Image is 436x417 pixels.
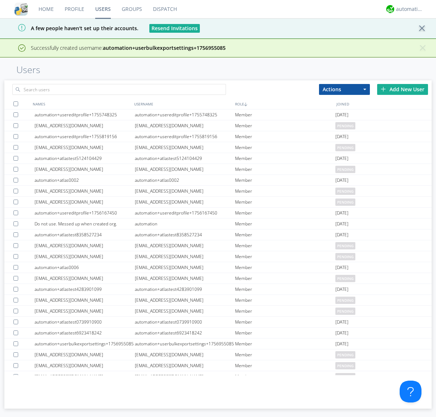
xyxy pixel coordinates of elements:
[335,362,355,369] span: pending
[4,295,432,306] a: [EMAIL_ADDRESS][DOMAIN_NAME][EMAIL_ADDRESS][DOMAIN_NAME]Memberpending
[135,131,235,142] div: automation+usereditprofile+1755819156
[335,109,348,120] span: [DATE]
[4,240,432,251] a: [EMAIL_ADDRESS][DOMAIN_NAME][EMAIL_ADDRESS][DOMAIN_NAME]Memberpending
[135,120,235,131] div: [EMAIL_ADDRESS][DOMAIN_NAME]
[335,242,355,249] span: pending
[233,99,335,109] div: ROLE
[35,120,135,131] div: [EMAIL_ADDRESS][DOMAIN_NAME]
[335,328,348,338] span: [DATE]
[335,144,355,151] span: pending
[4,284,432,295] a: automation+atlastest4283901099automation+atlastest4283901099Member[DATE]
[335,338,348,349] span: [DATE]
[235,317,335,327] div: Member
[335,208,348,218] span: [DATE]
[135,284,235,294] div: automation+atlastest4283901099
[235,349,335,360] div: Member
[35,164,135,175] div: [EMAIL_ADDRESS][DOMAIN_NAME]
[35,338,135,349] div: automation+userbulkexportsettings+1756955085
[135,295,235,305] div: [EMAIL_ADDRESS][DOMAIN_NAME]
[381,87,386,92] img: plus.svg
[4,218,432,229] a: Do not use. Messed up when created org.automationMember[DATE]
[4,317,432,328] a: automation+atlastest0739910900automation+atlastest0739910900Member[DATE]
[135,208,235,218] div: automation+usereditprofile+1756167450
[235,109,335,120] div: Member
[235,131,335,142] div: Member
[135,349,235,360] div: [EMAIL_ADDRESS][DOMAIN_NAME]
[135,175,235,185] div: automation+atlas0002
[4,109,432,120] a: automation+usereditprofile+1755748325automation+usereditprofile+1755748325Member[DATE]
[35,328,135,338] div: automation+atlastest6923418242
[4,360,432,371] a: [EMAIL_ADDRESS][DOMAIN_NAME][EMAIL_ADDRESS][DOMAIN_NAME]Memberpending
[235,153,335,164] div: Member
[135,328,235,338] div: automation+atlastest6923418242
[135,306,235,316] div: [EMAIL_ADDRESS][DOMAIN_NAME]
[386,5,394,13] img: d2d01cd9b4174d08988066c6d424eccd
[35,153,135,164] div: automation+atlastest5124104429
[135,153,235,164] div: automation+atlastest5124104429
[4,164,432,175] a: [EMAIL_ADDRESS][DOMAIN_NAME][EMAIL_ADDRESS][DOMAIN_NAME]Memberpending
[35,273,135,284] div: [EMAIL_ADDRESS][DOMAIN_NAME]
[235,338,335,349] div: Member
[135,218,235,229] div: automation
[235,208,335,218] div: Member
[135,109,235,120] div: automation+usereditprofile+1755748325
[5,25,138,32] span: A few people haven't set up their accounts.
[335,262,348,273] span: [DATE]
[235,295,335,305] div: Member
[335,218,348,229] span: [DATE]
[396,5,423,13] div: automation+atlas
[31,99,132,109] div: NAMES
[31,44,226,51] span: Successfully created username:
[4,153,432,164] a: automation+atlastest5124104429automation+atlastest5124104429Member[DATE]
[4,306,432,317] a: [EMAIL_ADDRESS][DOMAIN_NAME][EMAIL_ADDRESS][DOMAIN_NAME]Memberpending
[235,328,335,338] div: Member
[335,99,436,109] div: JOINED
[35,371,135,382] div: [EMAIL_ADDRESS][DOMAIN_NAME]
[4,371,432,382] a: [EMAIL_ADDRESS][DOMAIN_NAME][EMAIL_ADDRESS][DOMAIN_NAME]Memberpending
[35,251,135,262] div: [EMAIL_ADDRESS][DOMAIN_NAME]
[35,240,135,251] div: [EMAIL_ADDRESS][DOMAIN_NAME]
[235,284,335,294] div: Member
[235,142,335,153] div: Member
[235,197,335,207] div: Member
[235,262,335,273] div: Member
[35,295,135,305] div: [EMAIL_ADDRESS][DOMAIN_NAME]
[35,175,135,185] div: automation+atlas0002
[35,262,135,273] div: automation+atlas0006
[377,84,428,95] div: Add New User
[235,175,335,185] div: Member
[135,262,235,273] div: [EMAIL_ADDRESS][DOMAIN_NAME]
[35,229,135,240] div: automation+atlastest8358527234
[235,251,335,262] div: Member
[335,131,348,142] span: [DATE]
[103,44,226,51] strong: automation+userbulkexportsettings+1756955085
[12,84,226,95] input: Search users
[335,122,355,129] span: pending
[335,317,348,328] span: [DATE]
[4,229,432,240] a: automation+atlastest8358527234automation+atlastest8358527234Member[DATE]
[335,351,355,358] span: pending
[4,186,432,197] a: [EMAIL_ADDRESS][DOMAIN_NAME][EMAIL_ADDRESS][DOMAIN_NAME]Memberpending
[335,284,348,295] span: [DATE]
[4,328,432,338] a: automation+atlastest6923418242automation+atlastest6923418242Member[DATE]
[235,371,335,382] div: Member
[4,273,432,284] a: [EMAIL_ADDRESS][DOMAIN_NAME][EMAIL_ADDRESS][DOMAIN_NAME]Memberpending
[235,273,335,284] div: Member
[335,175,348,186] span: [DATE]
[4,131,432,142] a: automation+usereditprofile+1755819156automation+usereditprofile+1755819156Member[DATE]
[35,317,135,327] div: automation+atlastest0739910900
[35,218,135,229] div: Do not use. Messed up when created org.
[235,120,335,131] div: Member
[135,240,235,251] div: [EMAIL_ADDRESS][DOMAIN_NAME]
[35,284,135,294] div: automation+atlastest4283901099
[135,338,235,349] div: automation+userbulkexportsettings+1756955085
[135,142,235,153] div: [EMAIL_ADDRESS][DOMAIN_NAME]
[235,218,335,229] div: Member
[335,297,355,304] span: pending
[235,240,335,251] div: Member
[35,109,135,120] div: automation+usereditprofile+1755748325
[35,142,135,153] div: [EMAIL_ADDRESS][DOMAIN_NAME]
[135,164,235,175] div: [EMAIL_ADDRESS][DOMAIN_NAME]
[135,197,235,207] div: [EMAIL_ADDRESS][DOMAIN_NAME]
[4,120,432,131] a: [EMAIL_ADDRESS][DOMAIN_NAME][EMAIL_ADDRESS][DOMAIN_NAME]Memberpending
